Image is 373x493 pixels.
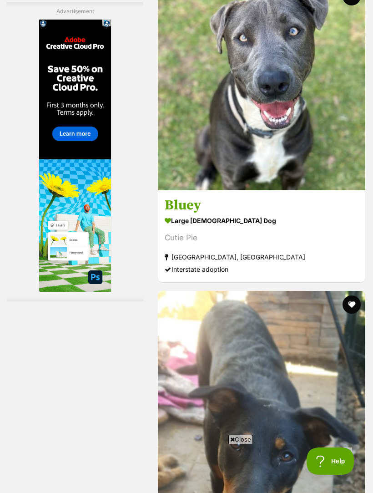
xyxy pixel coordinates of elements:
div: Advertisement [7,2,143,301]
div: Interstate adoption [165,263,358,275]
span: Close [228,435,253,444]
button: favourite [343,295,361,314]
a: Bluey large [DEMOGRAPHIC_DATA] Dog Cutie Pie [GEOGRAPHIC_DATA], [GEOGRAPHIC_DATA] Interstate adop... [158,190,365,282]
div: Cutie Pie [165,232,358,244]
iframe: Help Scout Beacon - Open [307,447,355,475]
strong: large [DEMOGRAPHIC_DATA] Dog [165,214,358,227]
iframe: Advertisement [21,447,352,488]
h3: Bluey [165,197,358,214]
iframe: Advertisement [39,19,111,292]
strong: [GEOGRAPHIC_DATA], [GEOGRAPHIC_DATA] [165,251,358,263]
